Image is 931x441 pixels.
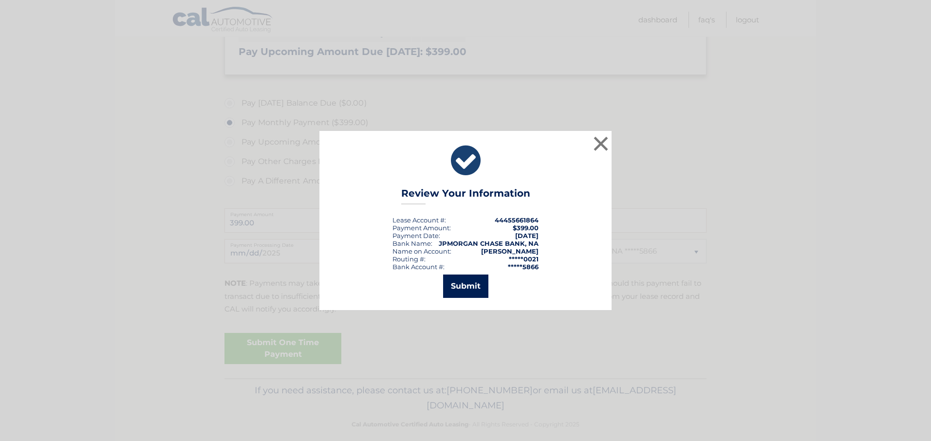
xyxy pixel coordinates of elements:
[392,239,432,247] div: Bank Name:
[591,134,611,153] button: ×
[439,239,539,247] strong: JPMORGAN CHASE BANK, NA
[392,216,446,224] div: Lease Account #:
[392,232,439,239] span: Payment Date
[392,232,440,239] div: :
[401,187,530,204] h3: Review Your Information
[443,275,488,298] button: Submit
[515,232,539,239] span: [DATE]
[495,216,539,224] strong: 44455661864
[392,255,426,263] div: Routing #:
[513,224,539,232] span: $399.00
[481,247,539,255] strong: [PERSON_NAME]
[392,263,445,271] div: Bank Account #:
[392,247,451,255] div: Name on Account:
[392,224,451,232] div: Payment Amount:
